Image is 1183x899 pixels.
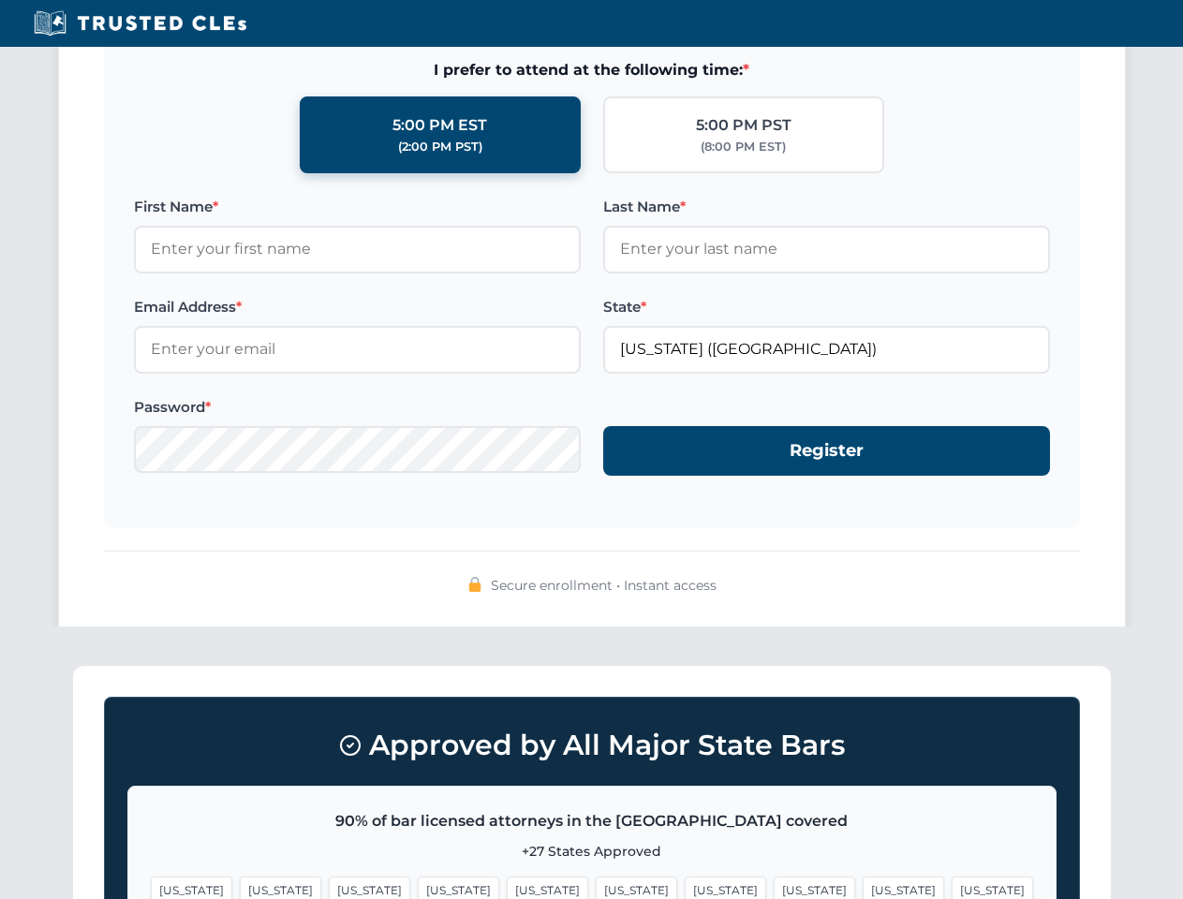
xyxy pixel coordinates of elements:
[603,296,1050,318] label: State
[603,226,1050,273] input: Enter your last name
[134,326,581,373] input: Enter your email
[134,296,581,318] label: Email Address
[127,720,1057,771] h3: Approved by All Major State Bars
[603,326,1050,373] input: Florida (FL)
[701,138,786,156] div: (8:00 PM EST)
[134,396,581,419] label: Password
[398,138,482,156] div: (2:00 PM PST)
[392,113,487,138] div: 5:00 PM EST
[28,9,252,37] img: Trusted CLEs
[134,196,581,218] label: First Name
[491,575,717,596] span: Secure enrollment • Instant access
[603,196,1050,218] label: Last Name
[134,58,1050,82] span: I prefer to attend at the following time:
[603,426,1050,476] button: Register
[151,809,1033,833] p: 90% of bar licensed attorneys in the [GEOGRAPHIC_DATA] covered
[467,577,482,592] img: 🔒
[151,841,1033,862] p: +27 States Approved
[134,226,581,273] input: Enter your first name
[696,113,791,138] div: 5:00 PM PST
